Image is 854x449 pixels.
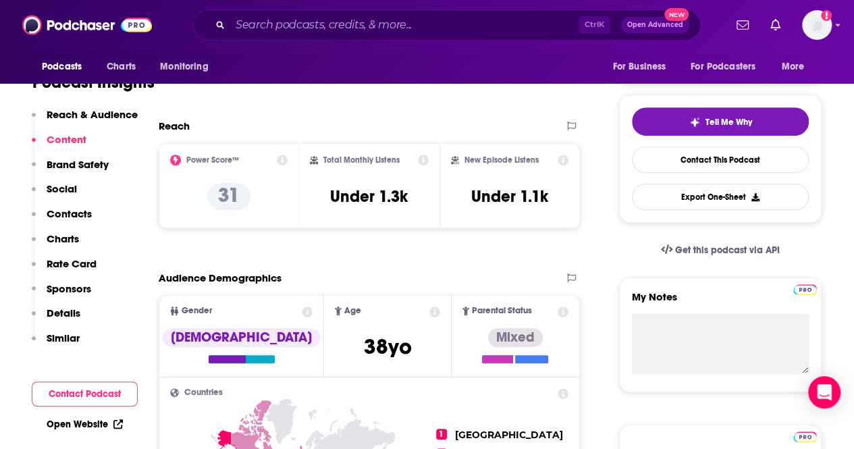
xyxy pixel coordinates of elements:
span: [GEOGRAPHIC_DATA] [455,429,563,441]
input: Search podcasts, credits, & more... [230,14,579,36]
button: Open AdvancedNew [621,17,689,33]
span: Podcasts [42,57,82,76]
button: Rate Card [32,257,97,282]
h3: Under 1.3k [330,186,408,207]
p: Similar [47,332,80,344]
h2: Audience Demographics [159,271,282,284]
img: Podchaser - Follow, Share and Rate Podcasts [22,12,152,38]
p: Details [47,307,80,319]
span: Get this podcast via API [675,244,780,256]
span: Tell Me Why [705,117,752,128]
span: Age [344,307,361,315]
span: Monitoring [160,57,208,76]
button: Show profile menu [802,10,832,40]
a: Contact This Podcast [632,147,809,173]
span: Open Advanced [627,22,683,28]
button: open menu [151,54,225,80]
span: Countries [184,388,223,397]
p: Sponsors [47,282,91,295]
h2: New Episode Listens [464,155,539,165]
button: Sponsors [32,282,91,307]
h2: Power Score™ [186,155,239,165]
button: Contacts [32,207,92,232]
button: open menu [603,54,683,80]
p: 31 [207,183,250,210]
img: User Profile [802,10,832,40]
h2: Reach [159,120,190,132]
span: 38 yo [364,334,412,360]
img: tell me why sparkle [689,117,700,128]
div: [DEMOGRAPHIC_DATA] [163,328,320,347]
button: Export One-Sheet [632,184,809,210]
img: Podchaser Pro [793,431,817,442]
h2: Total Monthly Listens [323,155,400,165]
div: Search podcasts, credits, & more... [193,9,701,41]
span: More [782,57,805,76]
span: Ctrl K [579,16,610,34]
span: 1 [436,429,447,440]
span: New [664,8,689,21]
button: open menu [32,54,99,80]
img: Podchaser Pro [793,284,817,295]
span: For Podcasters [691,57,755,76]
span: Logged in as emilyjherman [802,10,832,40]
p: Rate Card [47,257,97,270]
p: Charts [47,232,79,245]
h3: Under 1.1k [471,186,548,207]
a: Show notifications dropdown [731,14,754,36]
a: Open Website [47,419,123,430]
button: Reach & Audience [32,108,138,133]
div: Open Intercom Messenger [808,376,840,408]
button: Similar [32,332,80,356]
div: Mixed [488,328,543,347]
button: Contact Podcast [32,381,138,406]
button: open menu [772,54,822,80]
span: Parental Status [472,307,532,315]
span: For Business [612,57,666,76]
a: Pro website [793,429,817,442]
button: Charts [32,232,79,257]
a: Charts [98,54,144,80]
p: Brand Safety [47,158,109,171]
button: tell me why sparkleTell Me Why [632,107,809,136]
p: Content [47,133,86,146]
a: Pro website [793,282,817,295]
p: Reach & Audience [47,108,138,121]
button: Details [32,307,80,332]
p: Social [47,182,77,195]
a: Get this podcast via API [650,234,791,267]
button: Brand Safety [32,158,109,183]
span: Charts [107,57,136,76]
a: Show notifications dropdown [765,14,786,36]
p: Contacts [47,207,92,220]
button: Social [32,182,77,207]
label: My Notes [632,290,809,314]
svg: Add a profile image [821,10,832,21]
span: Gender [182,307,212,315]
button: open menu [682,54,775,80]
button: Content [32,133,86,158]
